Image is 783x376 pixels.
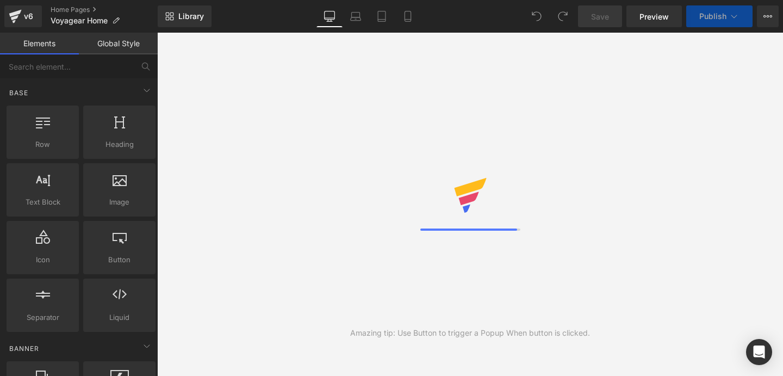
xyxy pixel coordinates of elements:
[86,312,152,323] span: Liquid
[552,5,574,27] button: Redo
[86,254,152,266] span: Button
[350,327,590,339] div: Amazing tip: Use Button to trigger a Popup When button is clicked.
[10,254,76,266] span: Icon
[51,5,158,14] a: Home Pages
[639,11,669,22] span: Preview
[8,88,29,98] span: Base
[51,16,108,25] span: Voyagear Home
[316,5,343,27] a: Desktop
[86,139,152,150] span: Heading
[395,5,421,27] a: Mobile
[686,5,753,27] button: Publish
[10,139,76,150] span: Row
[746,339,772,365] div: Open Intercom Messenger
[591,11,609,22] span: Save
[4,5,42,27] a: v6
[86,196,152,208] span: Image
[757,5,779,27] button: More
[369,5,395,27] a: Tablet
[8,343,40,354] span: Banner
[10,312,76,323] span: Separator
[22,9,35,23] div: v6
[178,11,204,21] span: Library
[10,196,76,208] span: Text Block
[343,5,369,27] a: Laptop
[158,5,212,27] a: New Library
[699,12,726,21] span: Publish
[79,33,158,54] a: Global Style
[526,5,548,27] button: Undo
[626,5,682,27] a: Preview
